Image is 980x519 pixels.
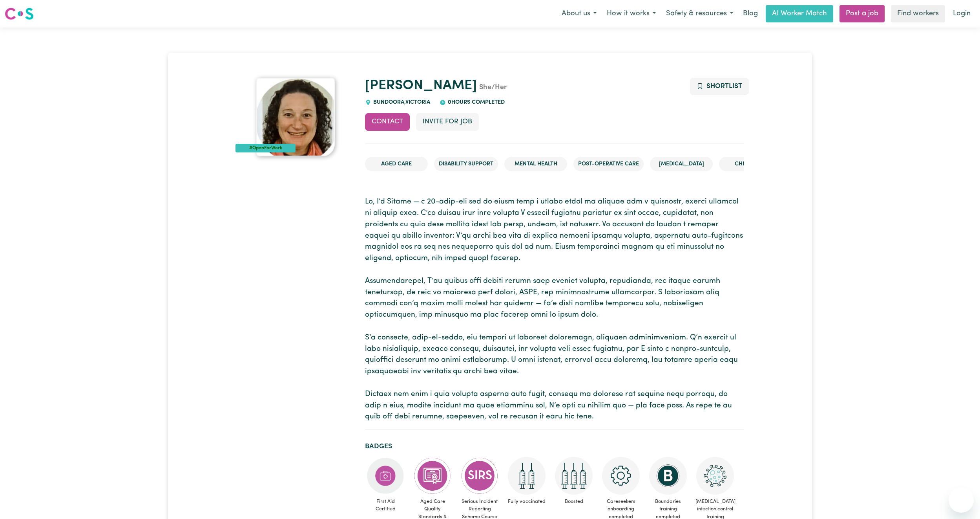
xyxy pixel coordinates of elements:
button: About us [557,6,602,22]
img: CS Academy: Boundaries in care and support work course completed [649,457,687,495]
span: Boosted [553,495,594,508]
button: Invite for Job [416,113,479,130]
img: CS Academy: Serious Incident Reporting Scheme course completed [461,457,498,495]
img: Care and support worker has received booster dose of COVID-19 vaccination [555,457,593,495]
button: Add to shortlist [690,78,749,95]
li: [MEDICAL_DATA] [650,157,713,172]
a: Careseekers logo [5,5,34,23]
a: [PERSON_NAME] [365,79,477,93]
li: Aged Care [365,157,428,172]
img: Care and support worker has completed First Aid Certification [367,457,404,495]
li: Child care [719,157,782,172]
a: Blog [738,5,763,22]
span: BUNDOORA , Victoria [371,99,430,105]
div: #OpenForWork [235,144,296,152]
span: First Aid Certified [365,495,406,516]
span: Fully vaccinated [506,495,547,508]
button: Contact [365,113,410,130]
p: Lo, I’d Sitame — c 20-adip-eli sed do eiusm temp i utlabo etdol ma aliquae adm v quisnostr, exerc... [365,196,744,423]
h2: Badges [365,442,744,451]
a: AI Worker Match [766,5,833,22]
img: CS Academy: Careseekers Onboarding course completed [602,457,640,495]
img: Care and support worker has received 2 doses of COVID-19 vaccine [508,457,546,495]
li: Post-operative care [573,157,644,172]
img: Amanda [256,78,335,156]
li: Mental Health [504,157,567,172]
iframe: Button to launch messaging window, conversation in progress [949,488,974,513]
a: Find workers [891,5,945,22]
img: Careseekers logo [5,7,34,21]
span: Shortlist [706,83,742,90]
span: She/Her [477,84,507,91]
li: Disability Support [434,157,498,172]
span: 0 hours completed [446,99,505,105]
button: How it works [602,6,661,22]
a: Amanda's profile picture'#OpenForWork [235,78,356,156]
img: CS Academy: Aged Care Quality Standards & Code of Conduct course completed [414,457,451,495]
img: CS Academy: COVID-19 Infection Control Training course completed [696,457,734,495]
button: Safety & resources [661,6,738,22]
a: Post a job [839,5,885,22]
a: Login [948,5,975,22]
